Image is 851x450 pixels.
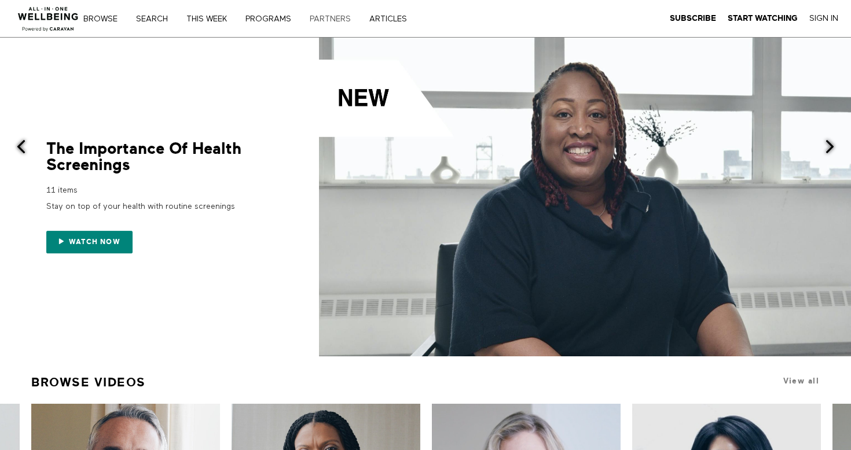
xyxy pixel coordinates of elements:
a: View all [783,377,819,385]
a: THIS WEEK [182,15,239,23]
a: Search [132,15,180,23]
a: Start Watching [728,13,798,24]
a: Sign In [809,13,838,24]
strong: Start Watching [728,14,798,23]
a: ARTICLES [365,15,419,23]
a: PROGRAMS [241,15,303,23]
strong: Subscribe [670,14,716,23]
a: Browse [79,15,130,23]
nav: Primary [91,13,431,24]
a: Browse Videos [31,370,146,394]
a: PARTNERS [306,15,363,23]
a: Subscribe [670,13,716,24]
